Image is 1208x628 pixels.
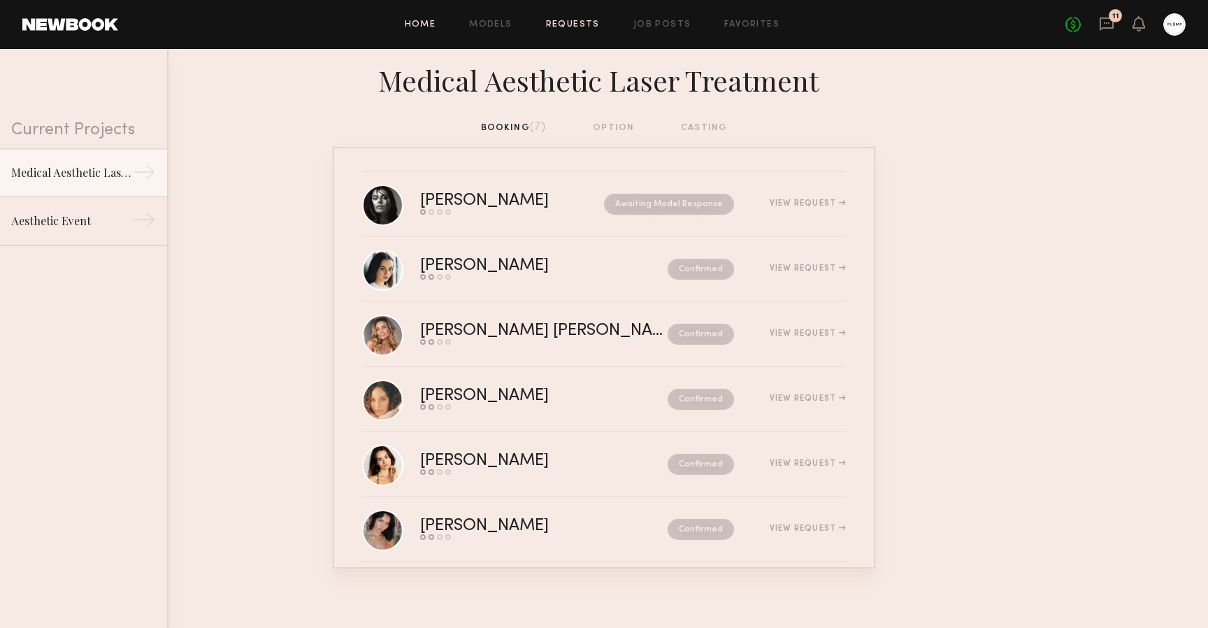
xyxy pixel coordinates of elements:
div: View Request [770,459,846,468]
div: View Request [770,394,846,403]
a: [PERSON_NAME]ConfirmedView Request [362,497,846,562]
a: [PERSON_NAME] [PERSON_NAME]ConfirmedView Request [362,302,846,367]
nb-request-status: Confirmed [668,389,734,410]
a: 11 [1099,16,1114,34]
nb-request-status: Confirmed [668,324,734,345]
div: [PERSON_NAME] [420,193,577,209]
nb-request-status: Awaiting Model Response [604,194,734,215]
a: Home [405,20,436,29]
div: View Request [770,264,846,273]
a: Models [469,20,512,29]
div: Medical Aesthetic Laser Treatment [333,60,875,98]
a: Requests [546,20,600,29]
nb-request-status: Confirmed [668,454,734,475]
a: [PERSON_NAME]ConfirmedView Request [362,237,846,302]
div: [PERSON_NAME] [420,453,608,469]
nb-request-status: Confirmed [668,519,734,540]
div: → [133,161,156,189]
a: [PERSON_NAME]ConfirmedView Request [362,432,846,497]
div: 11 [1112,13,1119,20]
div: → [133,208,156,236]
div: [PERSON_NAME] [PERSON_NAME] [420,323,668,339]
a: [PERSON_NAME]Awaiting Model ResponseView Request [362,172,846,237]
div: Medical Aesthetic Laser Treatment [11,164,133,181]
nb-request-status: Confirmed [668,259,734,280]
div: View Request [770,329,846,338]
a: Favorites [724,20,779,29]
div: [PERSON_NAME] [420,258,608,274]
div: [PERSON_NAME] [420,388,608,404]
div: Aesthetic Event [11,213,133,229]
div: View Request [770,524,846,533]
div: [PERSON_NAME] [420,518,608,534]
a: [PERSON_NAME]ConfirmedView Request [362,367,846,432]
a: Job Posts [633,20,691,29]
div: View Request [770,199,846,208]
